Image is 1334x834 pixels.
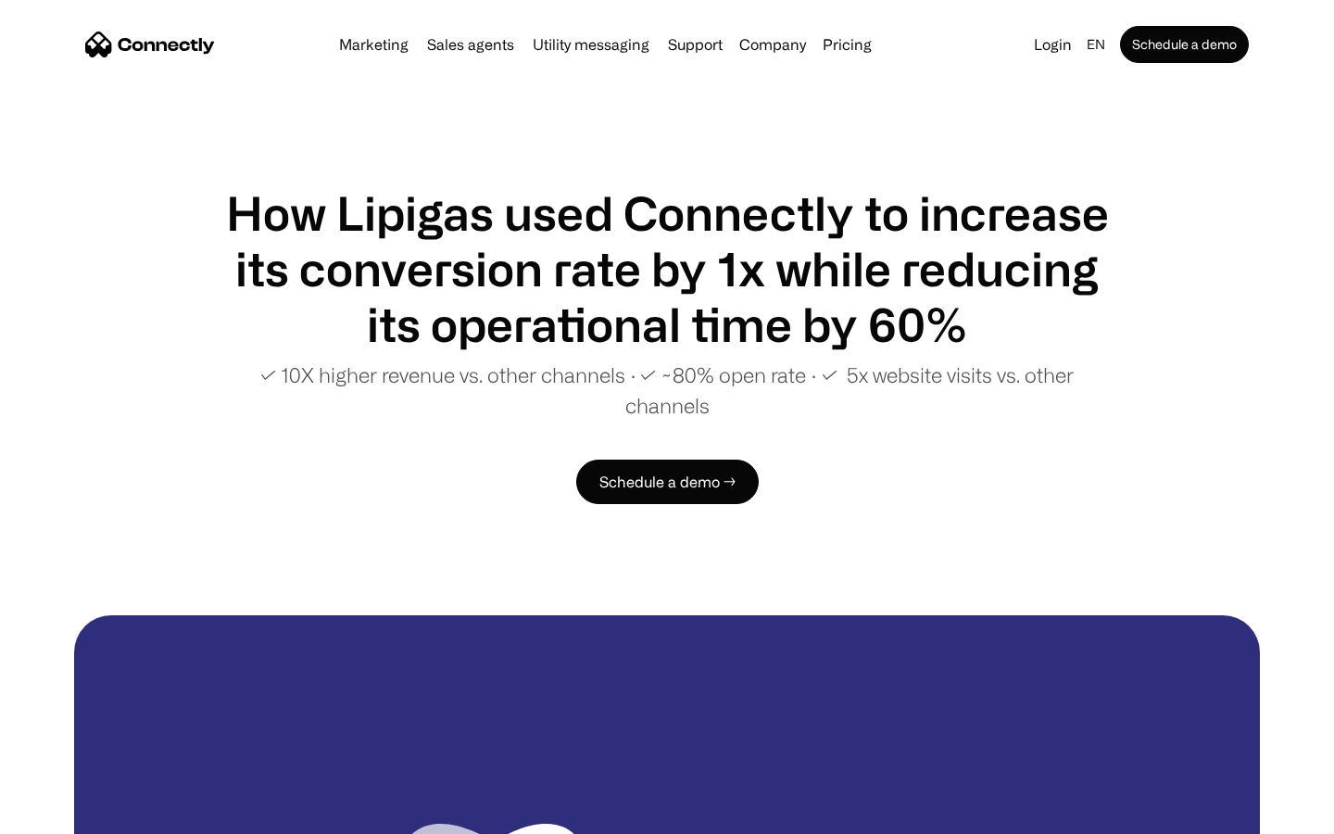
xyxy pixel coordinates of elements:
a: Sales agents [420,37,522,52]
h1: How Lipigas used Connectly to increase its conversion rate by 1x while reducing its operational t... [222,185,1112,352]
aside: Language selected: English [19,800,111,828]
a: Login [1026,32,1079,57]
a: Schedule a demo → [576,460,759,504]
ul: Language list [37,802,111,828]
div: en [1087,32,1105,57]
a: Schedule a demo [1120,26,1249,63]
a: Marketing [332,37,416,52]
a: Utility messaging [525,37,657,52]
div: Company [739,32,806,57]
a: Pricing [815,37,879,52]
a: Support [661,37,730,52]
p: ✓ 10X higher revenue vs. other channels ∙ ✓ ~80% open rate ∙ ✓ 5x website visits vs. other channels [222,360,1112,421]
